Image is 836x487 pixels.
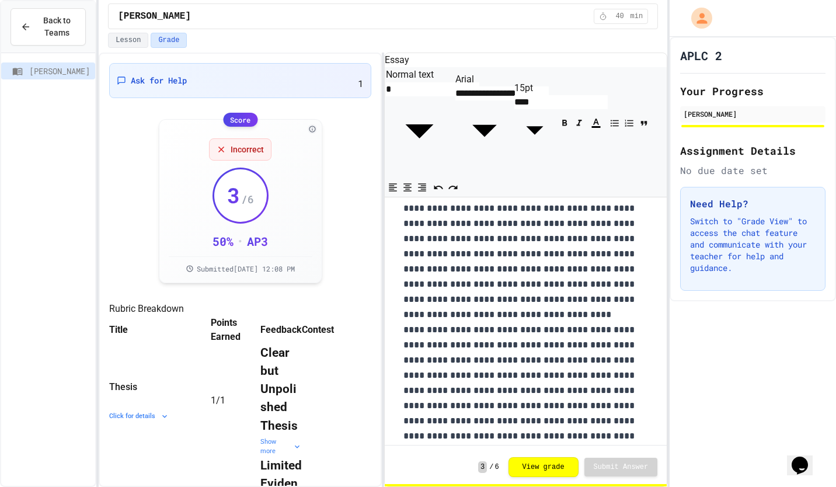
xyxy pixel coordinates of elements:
h5: Rubric Breakdown [109,302,371,316]
button: Grade [151,33,187,48]
button: Lesson [108,33,148,48]
div: My Account [679,5,715,32]
p: Switch to "Grade View" to access the chat feature and communicate with your teacher for help and ... [690,215,816,274]
span: Back to Teams [38,15,76,39]
button: Align Right [415,179,429,196]
span: Submit Answer [594,462,649,472]
button: View grade [508,457,579,477]
div: • [238,233,242,249]
span: min [631,12,643,21]
h3: Need Help? [690,197,816,211]
span: Contest [302,324,334,335]
div: Normal text [386,68,453,82]
span: Title [109,324,128,335]
div: AP 3 [247,233,268,249]
span: Feedback [260,324,302,335]
span: 3 [478,461,487,473]
h6: Essay [385,53,667,67]
div: Show more [260,437,302,457]
button: Align Center [400,179,414,196]
span: [PERSON_NAME] [118,9,191,23]
span: 6 [494,462,499,472]
div: 15pt [514,81,555,95]
button: Italic (⌘+I) [572,114,586,131]
h2: Your Progress [680,83,825,99]
span: 40 [611,12,629,21]
span: / 1 [216,395,225,406]
span: Incorrect [231,144,264,155]
span: 1 [211,395,216,406]
div: Score [223,113,257,127]
div: Thesis [109,379,197,395]
h2: Assignment Details [680,142,825,159]
button: Redo (⌘+⇧+Z) [446,179,460,196]
button: Numbered List [622,114,636,131]
h1: APLC 2 [680,47,722,64]
button: Back to Teams [11,8,86,46]
span: [PERSON_NAME] [29,65,90,77]
strong: Clear but Unpolished Thesis [260,346,298,433]
div: [PERSON_NAME] [684,109,822,119]
span: Points Earned [211,316,260,344]
div: 50 % [213,233,234,249]
div: Arial [455,72,514,86]
span: / 6 [241,191,254,207]
span: Submitted [DATE] 12:08 PM [197,264,295,273]
button: Bullet List [608,114,622,131]
span: 1 [358,77,364,89]
button: Bold (⌘+B) [558,114,572,131]
span: / [489,462,493,472]
button: Submit Answer [584,458,658,476]
button: Undo (⌘+Z) [431,179,445,196]
span: Ask for Help [131,75,187,86]
span: 3 [227,183,240,207]
div: ThesisClick for details [109,379,197,422]
iframe: chat widget [787,440,824,475]
button: Quote [637,114,651,131]
button: Align Left [386,179,400,196]
div: Click for details [109,412,197,422]
div: No due date set [680,164,825,178]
